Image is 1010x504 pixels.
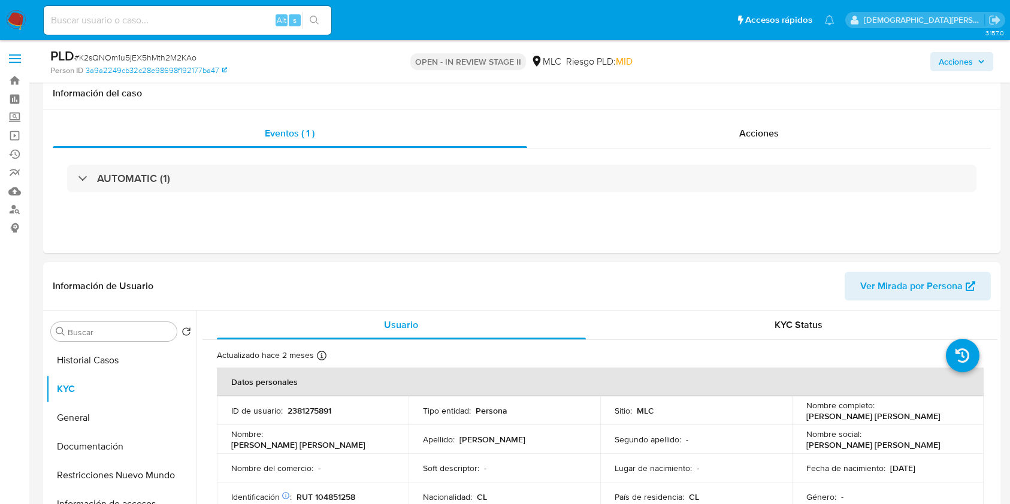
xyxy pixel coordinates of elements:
[217,368,984,396] th: Datos personales
[890,463,915,473] p: [DATE]
[46,432,196,461] button: Documentación
[318,463,320,473] p: -
[423,463,479,473] p: Soft descriptor :
[615,463,692,473] p: Lugar de nacimiento :
[697,463,699,473] p: -
[531,55,561,68] div: MLC
[775,318,822,332] span: KYC Status
[68,327,172,338] input: Buscar
[231,463,313,473] p: Nombre del comercio :
[745,14,812,26] span: Accesos rápidos
[97,172,170,185] h3: AUTOMATIC (1)
[477,491,487,502] p: CL
[484,463,486,473] p: -
[739,126,779,140] span: Acciones
[845,272,991,300] button: Ver Mirada por Persona
[423,434,455,445] p: Apellido :
[50,65,83,76] b: Person ID
[293,14,297,26] span: s
[288,405,331,416] p: 2381275891
[637,405,654,416] p: MLC
[46,346,196,375] button: Historial Casos
[86,65,227,76] a: 3a9a2249cb32c28e98698f192177ba47
[231,491,292,502] p: Identificación :
[67,165,976,192] div: AUTOMATIC (1)
[459,434,525,445] p: [PERSON_NAME]
[182,327,191,340] button: Volver al orden por defecto
[988,14,1001,26] a: Salir
[231,405,283,416] p: ID de usuario :
[939,52,973,71] span: Acciones
[930,52,993,71] button: Acciones
[46,461,196,490] button: Restricciones Nuevo Mundo
[231,429,263,439] p: Nombre :
[806,463,885,473] p: Fecha de nacimiento :
[410,53,526,70] p: OPEN - IN REVIEW STAGE II
[384,318,418,332] span: Usuario
[297,491,355,502] p: RUT 104851258
[566,55,633,68] span: Riesgo PLD:
[689,491,699,502] p: CL
[46,403,196,432] button: General
[53,87,991,99] h1: Información del caso
[302,12,326,29] button: search-icon
[824,15,834,25] a: Notificaciones
[864,14,985,26] p: cristian.porley@mercadolibre.com
[53,280,153,292] h1: Información de Usuario
[615,434,681,445] p: Segundo apellido :
[423,491,472,502] p: Nacionalidad :
[217,350,314,361] p: Actualizado hace 2 meses
[616,54,633,68] span: MID
[615,405,632,416] p: Sitio :
[74,51,196,63] span: # K2sQNOm1u5jEX5hMth2M2KAo
[50,46,74,65] b: PLD
[806,491,836,502] p: Género :
[265,126,315,140] span: Eventos ( 1 )
[46,375,196,403] button: KYC
[806,400,875,411] p: Nombre completo :
[806,439,941,450] p: [PERSON_NAME] [PERSON_NAME]
[806,411,941,421] p: [PERSON_NAME] [PERSON_NAME]
[806,429,861,439] p: Nombre social :
[841,491,843,502] p: -
[686,434,688,445] p: -
[476,405,507,416] p: Persona
[423,405,471,416] p: Tipo entidad :
[231,439,365,450] p: [PERSON_NAME] [PERSON_NAME]
[56,327,65,336] button: Buscar
[44,13,331,28] input: Buscar usuario o caso...
[860,272,963,300] span: Ver Mirada por Persona
[277,14,286,26] span: Alt
[615,491,684,502] p: País de residencia :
